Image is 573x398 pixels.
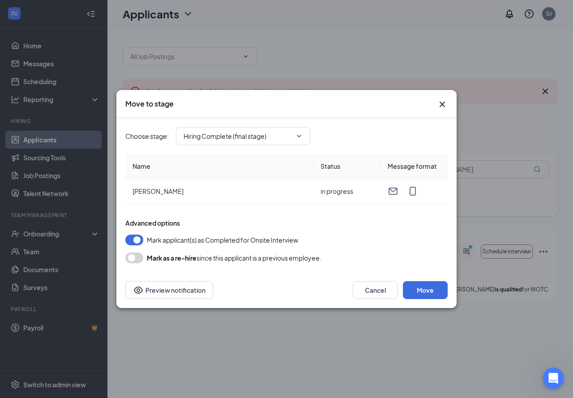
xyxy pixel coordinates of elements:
[403,281,448,299] button: Move
[133,187,184,195] span: [PERSON_NAME]
[133,285,144,295] svg: Eye
[125,281,213,299] button: Preview notificationEye
[313,154,381,179] th: Status
[125,218,448,227] div: Advanced options
[313,179,381,204] td: in progress
[125,99,174,109] h3: Move to stage
[147,254,197,262] b: Mark as a re-hire
[437,99,448,110] button: Close
[381,154,448,179] th: Message format
[125,154,313,179] th: Name
[147,235,298,245] span: Mark applicant(s) as Completed for Onsite Interview
[295,133,303,140] svg: ChevronDown
[543,368,564,389] iframe: Intercom live chat
[437,99,448,110] svg: Cross
[388,186,398,197] svg: Email
[147,252,321,263] div: since this applicant is a previous employee.
[125,131,169,141] span: Choose stage :
[353,281,398,299] button: Cancel
[407,186,418,197] svg: MobileSms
